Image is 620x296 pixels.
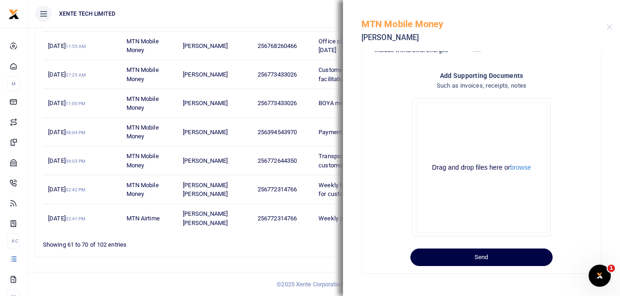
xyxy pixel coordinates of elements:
[319,129,373,136] span: Payment for Lovable
[66,216,86,221] small: 02:41 PM
[126,153,159,169] span: MTN Mobile Money
[126,124,159,140] span: MTN Mobile Money
[48,215,85,222] span: [DATE]
[258,71,297,78] span: 256773433026
[589,265,611,287] iframe: Intercom live chat
[319,100,390,107] span: BOYA meetings facilitation
[48,186,85,193] span: [DATE]
[8,9,19,20] img: logo-small
[183,157,228,164] span: [PERSON_NAME]
[48,157,85,164] span: [DATE]
[7,233,20,249] li: Ac
[608,265,615,272] span: 1
[183,182,228,198] span: [PERSON_NAME] [PERSON_NAME]
[66,101,86,106] small: 11:00 PM
[183,210,228,226] span: [PERSON_NAME] [PERSON_NAME]
[258,157,297,164] span: 256772644350
[361,18,607,30] h5: MTN Mobile Money
[126,38,159,54] span: MTN Mobile Money
[48,42,86,49] span: [DATE]
[319,182,393,198] span: Weekly transport facilitation for customer meetings
[319,38,383,54] span: Office cleaning services [DATE]
[373,71,590,81] h4: Add supporting Documents
[66,130,86,135] small: 06:04 PM
[126,66,159,83] span: MTN Mobile Money
[258,215,297,222] span: 256772314766
[410,249,553,266] button: Send
[319,153,383,169] span: Transport facilitation for customer meetings
[183,42,228,49] span: [PERSON_NAME]
[126,95,159,112] span: MTN Mobile Money
[183,71,228,78] span: [PERSON_NAME]
[48,129,85,136] span: [DATE]
[7,76,20,91] li: M
[48,71,86,78] span: [DATE]
[258,186,297,193] span: 256772314766
[43,235,273,249] div: Showing 61 to 70 of 102 entries
[55,10,119,18] span: XENTE TECH LIMITED
[319,215,388,222] span: Weekly airtime facilitation
[66,187,86,192] small: 02:42 PM
[416,163,547,172] div: Drag and drop files here or
[183,129,228,136] span: [PERSON_NAME]
[66,159,86,164] small: 06:03 PM
[8,10,19,17] a: logo-small logo-large logo-large
[373,81,590,91] h4: Such as invoices, receipts, notes
[361,33,607,42] h5: [PERSON_NAME]
[126,182,159,198] span: MTN Mobile Money
[48,100,85,107] span: [DATE]
[319,66,371,83] span: Customer meetings facilitation
[607,24,613,30] button: Close
[258,100,297,107] span: 256773433026
[66,44,86,49] small: 11:55 AM
[258,42,297,49] span: 256768260466
[126,215,160,222] span: MTN Airtime
[66,72,86,77] small: 07:25 AM
[510,164,531,171] button: browse
[183,100,228,107] span: [PERSON_NAME]
[258,129,297,136] span: 256394543970
[412,98,551,237] div: File Uploader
